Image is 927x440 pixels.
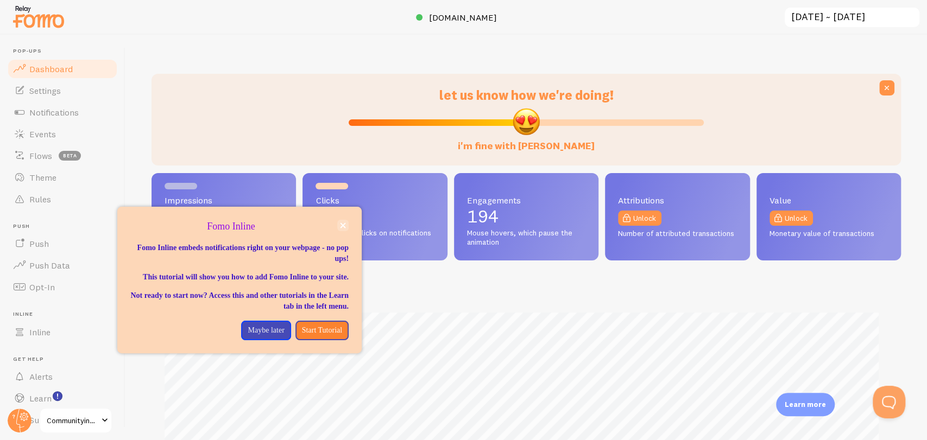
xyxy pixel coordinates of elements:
a: Notifications [7,101,118,123]
span: Push [29,238,49,249]
p: Learn more [785,399,826,410]
a: Settings [7,80,118,101]
span: Monetary value of transactions [770,229,888,239]
a: Events [7,123,118,145]
span: Notifications [29,107,79,118]
a: Alerts [7,366,118,387]
img: emoji.png [512,107,541,136]
button: Start Tutorial [295,321,349,340]
svg: <p>Watch New Feature Tutorials!</p> [53,391,62,401]
span: let us know how we're doing! [439,87,614,103]
span: Mouse hovers, which pause the animation [467,228,585,247]
a: Push [7,233,118,254]
p: Maybe later [248,325,284,336]
span: Flows [29,150,52,161]
p: 80 [316,208,434,225]
img: fomo-relay-logo-orange.svg [11,3,66,30]
a: Push Data [7,254,118,276]
span: Communityinfluencer [47,414,98,427]
a: Dashboard [7,58,118,80]
span: Traffic from clicks on notifications [316,228,434,238]
a: Communityinfluencer [39,407,112,433]
div: Learn more [776,393,835,416]
span: Alerts [29,371,53,382]
span: Inline [13,311,118,318]
iframe: Help Scout Beacon - Open [873,386,905,418]
span: Push Data [29,260,70,271]
p: Fomo Inline [130,220,349,234]
p: Not ready to start now? Access this and other tutorials in the Learn tab in the left menu. [130,290,349,312]
span: Events [29,129,56,139]
p: Fomo Inline embeds notifications right on your webpage - no pop ups! [130,243,349,264]
a: Unlock [770,211,813,226]
p: This tutorial will show you how to add Fomo Inline to your site. [130,272,349,283]
span: Learn [29,393,52,404]
a: Learn [7,387,118,409]
span: Value [770,196,888,205]
span: Engagements [467,196,585,205]
span: Clicks [316,196,434,205]
span: Get Help [13,356,118,363]
span: Pop-ups [13,48,118,55]
a: Inline [7,321,118,343]
button: Maybe later [241,321,291,340]
span: Inline [29,327,51,337]
span: Theme [29,172,56,183]
span: Number of attributed transactions [618,229,736,239]
span: Dashboard [29,63,73,74]
span: Rules [29,194,51,205]
a: Unlock [618,211,661,226]
a: Rules [7,188,118,210]
span: Impressions [165,196,283,205]
a: Theme [7,167,118,188]
span: Attributions [618,196,736,205]
div: Fomo Inline [117,207,362,353]
p: Start Tutorial [302,325,342,336]
label: i'm fine with [PERSON_NAME] [458,129,595,152]
span: Settings [29,85,61,96]
a: Flows beta [7,145,118,167]
a: Opt-In [7,276,118,298]
span: Opt-In [29,282,55,292]
button: close, [337,220,349,231]
p: 194 [467,208,585,225]
span: beta [59,151,81,161]
span: Push [13,223,118,230]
